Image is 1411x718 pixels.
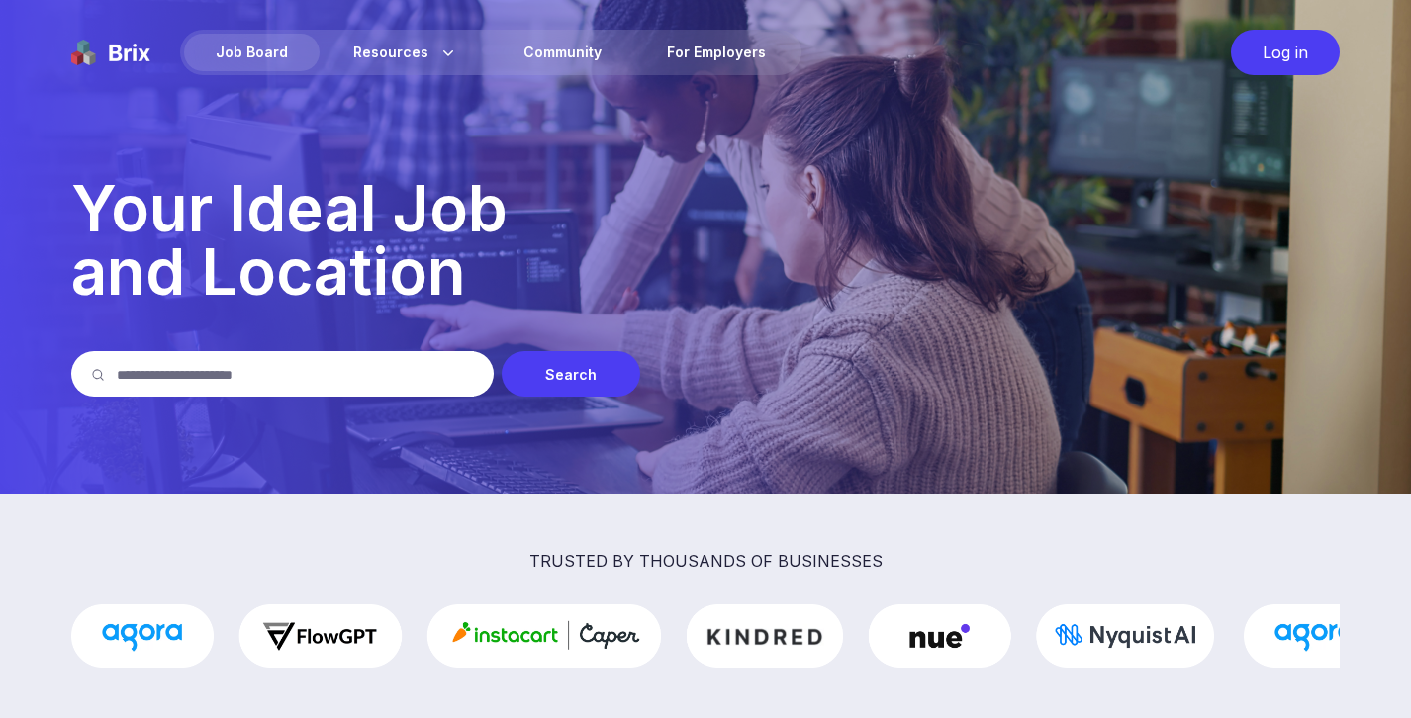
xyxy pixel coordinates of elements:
a: Log in [1221,30,1340,75]
div: Job Board [184,34,320,71]
a: Community [492,34,633,71]
div: Resources [322,34,490,71]
p: Your Ideal Job and Location [71,177,1340,304]
a: For Employers [635,34,798,71]
div: Search [502,351,640,397]
div: Log in [1231,30,1340,75]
